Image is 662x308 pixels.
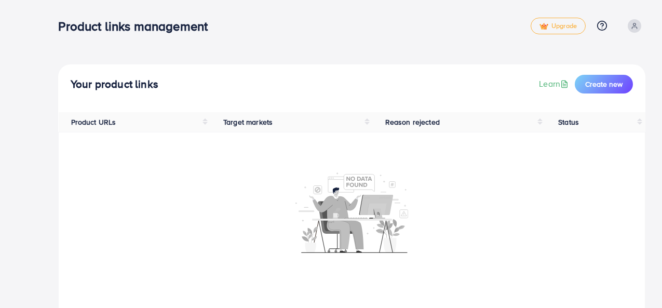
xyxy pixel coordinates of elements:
span: Create new [585,79,623,89]
a: tickUpgrade [531,18,586,34]
h4: Your product links [71,78,158,91]
button: Create new [575,75,633,93]
a: Learn [539,78,571,90]
span: Upgrade [539,22,577,30]
span: Target markets [223,117,273,127]
h3: Product links management [58,19,216,34]
span: Status [558,117,579,127]
img: No account [295,171,409,253]
img: tick [539,23,548,30]
span: Reason rejected [385,117,440,127]
span: Product URLs [71,117,116,127]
